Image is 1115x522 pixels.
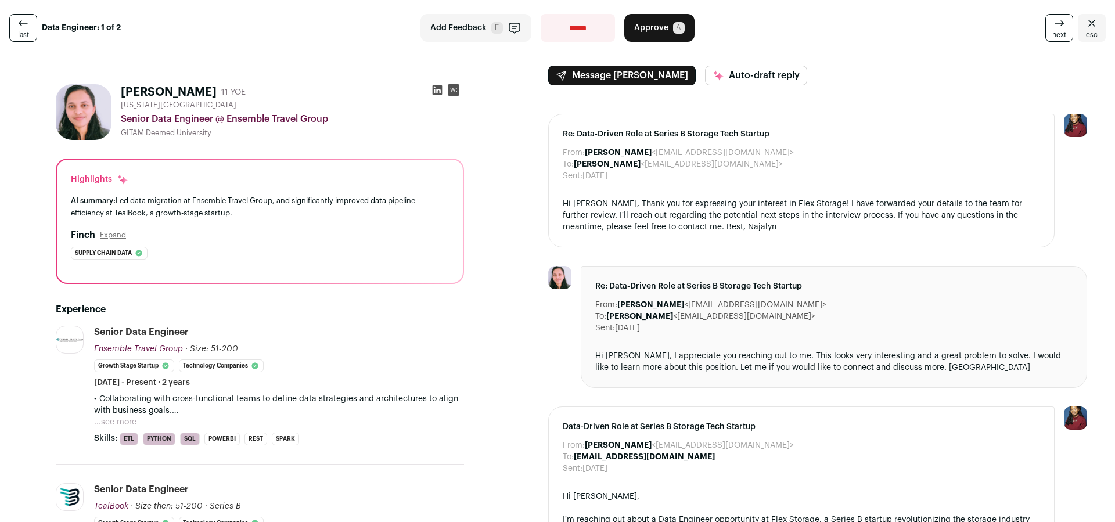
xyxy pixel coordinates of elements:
b: [EMAIL_ADDRESS][DOMAIN_NAME] [574,453,715,461]
dt: Sent: [563,170,582,182]
dd: <[EMAIL_ADDRESS][DOMAIN_NAME]> [585,147,794,159]
div: Hi [PERSON_NAME], Thank you for expressing your interest in Flex Storage! I have forwarded your d... [563,198,1040,233]
button: Add Feedback F [420,14,531,42]
span: [DATE] - Present · 2 years [94,377,190,388]
span: · Size: 51-200 [185,345,238,353]
dd: [DATE] [582,463,607,474]
dt: From: [563,147,585,159]
li: Python [143,433,175,445]
span: A [673,22,685,34]
span: Ensemble Travel Group [94,345,183,353]
h1: [PERSON_NAME] [121,84,217,100]
img: f463c3adbc0caeec63413a617d44d95f1de246814e9de8d1c0e46364a45da72a.png [56,338,83,342]
b: [PERSON_NAME] [617,301,684,309]
div: GITAM Deemed University [121,128,464,138]
button: ...see more [94,416,136,428]
li: ETL [120,433,138,445]
span: F [491,22,503,34]
dd: [DATE] [615,322,640,334]
span: next [1052,30,1066,39]
dd: <[EMAIL_ADDRESS][DOMAIN_NAME]> [585,440,794,451]
span: last [18,30,29,39]
a: next [1045,14,1073,42]
h2: Finch [71,228,95,242]
div: Senior Data Engineer [94,326,189,339]
strong: Data Engineer: 1 of 2 [42,22,121,34]
img: 10010497-medium_jpg [1064,406,1087,430]
span: Approve [634,22,668,34]
span: · [205,501,207,512]
li: SQL [180,433,200,445]
span: esc [1086,30,1098,39]
div: Hi [PERSON_NAME], I appreciate you reaching out to me. This looks very interesting and a great pr... [595,350,1073,373]
li: Growth Stage Startup [94,359,174,372]
span: TealBook [94,502,128,510]
dd: <[EMAIL_ADDRESS][DOMAIN_NAME]> [606,311,815,322]
dt: To: [563,159,574,170]
li: PowerBI [204,433,240,445]
li: Spark [272,433,299,445]
dt: Sent: [595,322,615,334]
b: [PERSON_NAME] [606,312,673,321]
img: 9246660d757ccb9ea8bf8c6054de054ac0c8f40f06a0b00176a0e35697806e69.jpg [56,484,83,510]
div: Led data migration at Ensemble Travel Group, and significantly improved data pipeline efficiency ... [71,195,449,219]
a: Close [1078,14,1106,42]
span: · Size then: 51-200 [131,502,203,510]
b: [PERSON_NAME] [585,441,652,449]
span: Re: Data-Driven Role at Series B Storage Tech Startup [563,128,1040,140]
span: Re: Data-Driven Role at Series B Storage Tech Startup [595,280,1073,292]
dd: <[EMAIL_ADDRESS][DOMAIN_NAME]> [574,159,783,170]
dt: To: [595,311,606,322]
a: last [9,14,37,42]
span: Series B [210,502,241,510]
div: Hi [PERSON_NAME], [563,491,1040,502]
div: 11 YOE [221,87,246,98]
button: Expand [100,231,126,240]
span: Data-Driven Role at Series B Storage Tech Startup [563,421,1040,433]
dd: <[EMAIL_ADDRESS][DOMAIN_NAME]> [617,299,826,311]
button: Approve A [624,14,695,42]
span: Skills: [94,433,117,444]
b: [PERSON_NAME] [574,160,641,168]
dt: From: [563,440,585,451]
img: 10010497-medium_jpg [1064,114,1087,137]
span: Add Feedback [430,22,487,34]
div: Senior Data Engineer @ Ensemble Travel Group [121,112,464,126]
button: Message [PERSON_NAME] [548,66,696,85]
img: 48b9d99d972e1fed9a9fec992aa4093d0b8b6f946d5ec4195155276160999054.jpg [548,266,571,289]
div: Highlights [71,174,128,185]
span: Supply chain data [75,247,132,259]
dt: From: [595,299,617,311]
li: REST [244,433,267,445]
p: • Collaborating with cross-functional teams to define data strategies and architectures to align ... [94,393,464,416]
span: AI summary: [71,197,116,204]
dt: Sent: [563,463,582,474]
b: [PERSON_NAME] [585,149,652,157]
dt: To: [563,451,574,463]
dd: [DATE] [582,170,607,182]
span: [US_STATE][GEOGRAPHIC_DATA] [121,100,236,110]
div: Senior Data Engineer [94,483,189,496]
button: Auto-draft reply [705,66,807,85]
li: Technology Companies [179,359,264,372]
img: 48b9d99d972e1fed9a9fec992aa4093d0b8b6f946d5ec4195155276160999054.jpg [56,84,111,140]
h2: Experience [56,303,464,316]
